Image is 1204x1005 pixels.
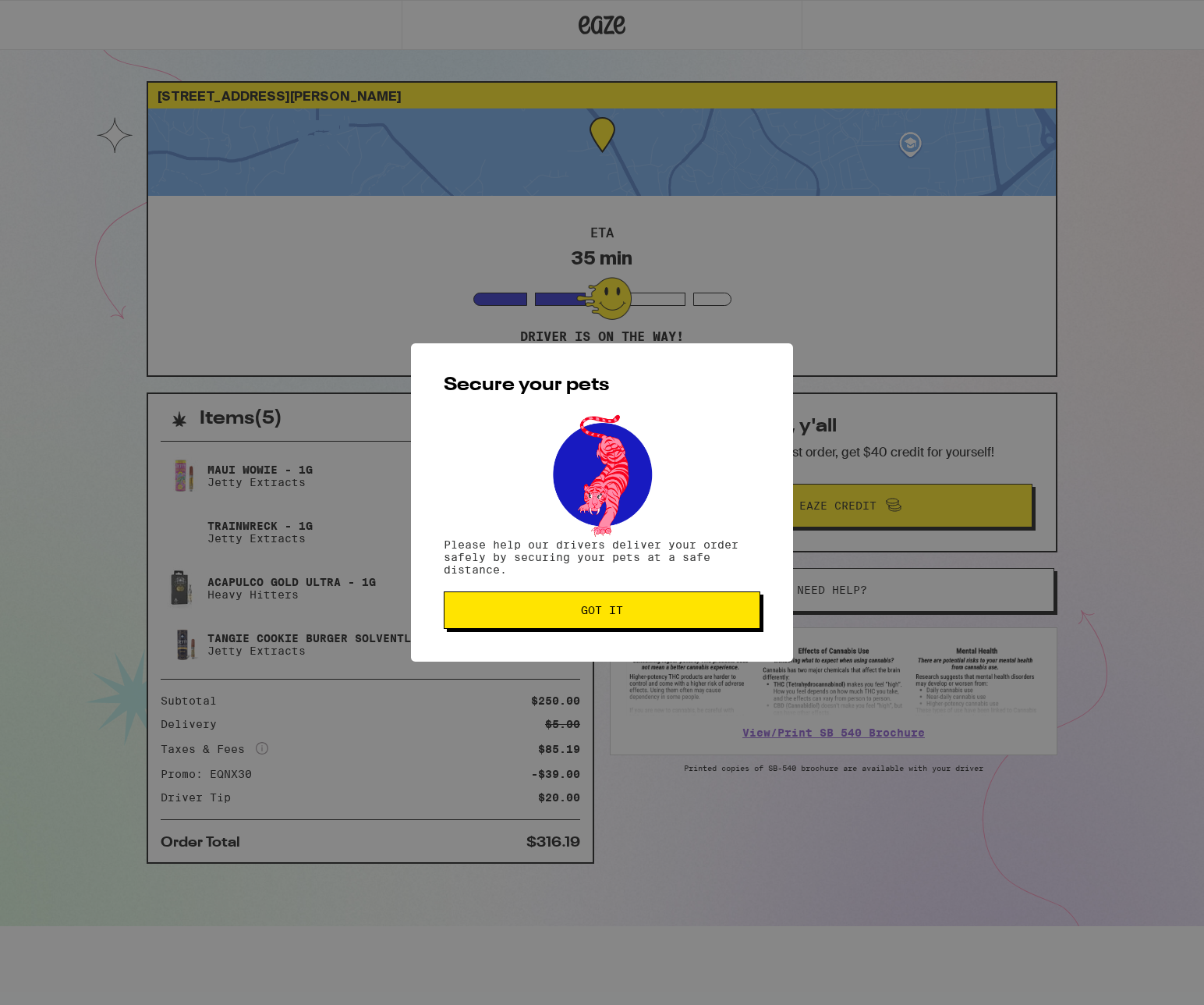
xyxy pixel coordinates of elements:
span: Hi. Need any help? [9,11,112,23]
p: Please help our drivers deliver your order safely by securing your pets at a safe distance. [444,538,760,576]
img: pets [538,410,666,538]
span: Got it [581,605,623,616]
button: Got it [444,591,760,629]
h2: Secure your pets [444,376,760,395]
